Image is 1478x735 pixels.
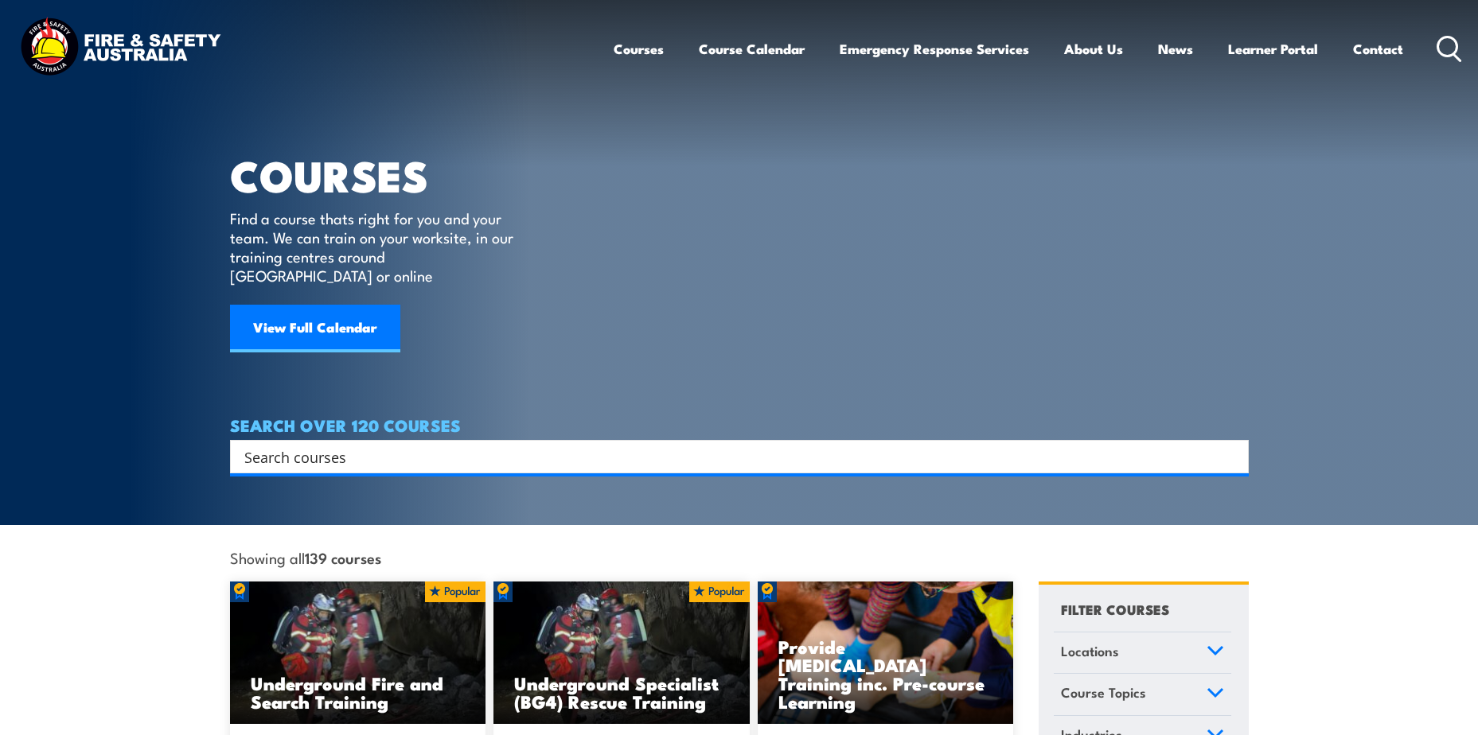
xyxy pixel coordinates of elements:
a: News [1158,28,1193,70]
h3: Underground Specialist (BG4) Rescue Training [514,674,729,710]
span: Course Topics [1061,682,1146,703]
p: Find a course thats right for you and your team. We can train on your worksite, in our training c... [230,208,521,285]
button: Search magnifier button [1221,445,1243,468]
a: About Us [1064,28,1123,70]
strong: 139 courses [305,546,381,568]
a: Underground Fire and Search Training [230,581,486,725]
a: Course Calendar [699,28,805,70]
img: Underground mine rescue [230,581,486,725]
span: Locations [1061,640,1119,662]
a: Learner Portal [1228,28,1318,70]
a: Locations [1054,632,1231,674]
img: Underground mine rescue [493,581,750,725]
a: Course Topics [1054,674,1231,715]
form: Search form [248,445,1217,468]
a: Courses [614,28,664,70]
a: Contact [1353,28,1403,70]
h4: SEARCH OVER 120 COURSES [230,416,1249,434]
a: View Full Calendar [230,305,400,352]
a: Emergency Response Services [840,28,1029,70]
a: Provide [MEDICAL_DATA] Training inc. Pre-course Learning [758,581,1014,725]
span: Showing all [230,549,381,566]
h3: Provide [MEDICAL_DATA] Training inc. Pre-course Learning [778,637,993,710]
h4: FILTER COURSES [1061,598,1169,620]
input: Search input [244,445,1214,469]
img: Low Voltage Rescue and Provide CPR [758,581,1014,725]
h1: COURSES [230,156,536,193]
a: Underground Specialist (BG4) Rescue Training [493,581,750,725]
h3: Underground Fire and Search Training [251,674,466,710]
